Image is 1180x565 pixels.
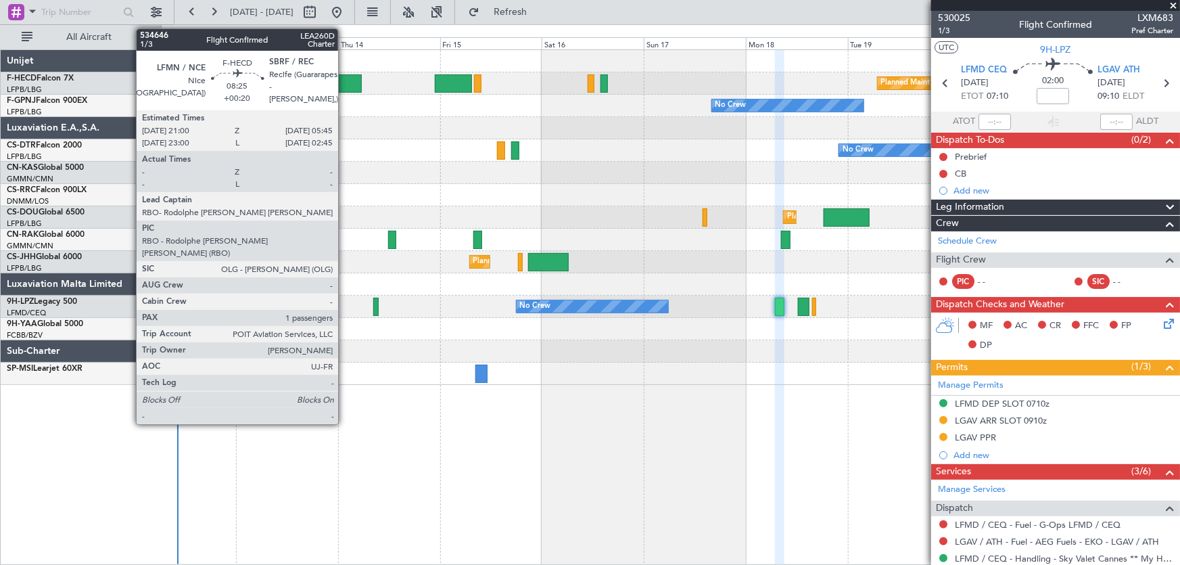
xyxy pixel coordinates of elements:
[35,32,143,42] span: All Aircraft
[7,253,82,261] a: CS-JHHGlobal 6000
[955,553,1173,564] a: LFMD / CEQ - Handling - Sky Valet Cannes ** My Handling**LFMD / CEQ
[7,231,85,239] a: CN-RAKGlobal 6000
[7,365,33,373] span: SP-MSI
[7,164,38,172] span: CN-KAS
[7,298,34,306] span: 9H-LPZ
[715,95,747,116] div: No Crew
[7,164,84,172] a: CN-KASGlobal 5000
[936,297,1064,313] span: Dispatch Checks and Weather
[848,37,950,49] div: Tue 19
[1131,359,1151,374] span: (1/3)
[936,133,1004,148] span: Dispatch To-Dos
[953,185,1173,196] div: Add new
[7,365,82,373] a: SP-MSILearjet 60XR
[978,114,1011,130] input: --:--
[1083,319,1099,333] span: FFC
[955,536,1159,547] a: LGAV / ATH - Fuel - AEG Fuels - EKO - LGAV / ATH
[936,252,986,268] span: Flight Crew
[7,219,42,229] a: LFPB/LBG
[134,37,236,49] div: Tue 12
[961,90,983,104] span: ETOT
[1136,115,1158,129] span: ALDT
[1098,64,1140,77] span: LGAV ATH
[936,464,971,480] span: Services
[7,107,42,117] a: LFPB/LBG
[176,252,389,272] div: Planned Maint [GEOGRAPHIC_DATA] ([GEOGRAPHIC_DATA])
[7,320,37,328] span: 9H-YAA
[7,74,37,83] span: F-HECD
[1098,90,1119,104] span: 09:10
[1087,274,1110,289] div: SIC
[7,298,77,306] a: 9H-LPZLegacy 500
[542,37,644,49] div: Sat 16
[978,275,1008,288] div: - -
[520,296,551,317] div: No Crew
[273,140,342,160] div: Planned Maint Sofia
[7,186,87,194] a: CS-RRCFalcon 900LX
[980,339,992,353] span: DP
[936,216,959,231] span: Crew
[7,152,42,162] a: LFPB/LBG
[881,73,1094,93] div: Planned Maint [GEOGRAPHIC_DATA] ([GEOGRAPHIC_DATA])
[7,141,36,150] span: CS-DTR
[955,432,996,443] div: LGAV PPR
[938,235,997,248] a: Schedule Crew
[7,74,74,83] a: F-HECDFalcon 7X
[7,97,87,105] a: F-GPNJFalcon 900EX
[987,90,1008,104] span: 07:10
[1041,43,1071,57] span: 9H-LPZ
[462,1,543,23] button: Refresh
[938,379,1004,392] a: Manage Permits
[955,398,1049,409] div: LFMD DEP SLOT 0710z
[1049,319,1061,333] span: CR
[1131,464,1151,478] span: (3/6)
[938,25,970,37] span: 1/3
[644,37,746,49] div: Sun 17
[936,200,1004,215] span: Leg Information
[482,7,539,17] span: Refresh
[1123,90,1144,104] span: ELDT
[1019,18,1092,32] div: Flight Confirmed
[338,37,440,49] div: Thu 14
[953,115,975,129] span: ATOT
[164,27,187,39] div: [DATE]
[7,174,53,184] a: GMMN/CMN
[7,85,42,95] a: LFPB/LBG
[7,330,43,340] a: FCBB/BZV
[7,263,42,273] a: LFPB/LBG
[1098,76,1125,90] span: [DATE]
[955,415,1047,426] div: LGAV ARR SLOT 0910z
[7,186,36,194] span: CS-RRC
[1131,11,1173,25] span: LXM683
[15,26,147,48] button: All Aircraft
[7,308,46,318] a: LFMD/CEQ
[746,37,848,49] div: Mon 18
[41,2,119,22] input: Trip Number
[7,97,36,105] span: F-GPNJ
[440,37,542,49] div: Fri 15
[787,207,1000,227] div: Planned Maint [GEOGRAPHIC_DATA] ([GEOGRAPHIC_DATA])
[7,208,39,217] span: CS-DOU
[955,168,966,179] div: CB
[1121,319,1131,333] span: FP
[936,360,968,376] span: Permits
[236,37,338,49] div: Wed 13
[7,208,85,217] a: CS-DOUGlobal 6500
[7,253,36,261] span: CS-JHH
[936,501,973,516] span: Dispatch
[935,41,958,53] button: UTC
[230,6,293,18] span: [DATE] - [DATE]
[938,483,1006,497] a: Manage Services
[955,151,987,162] div: Prebrief
[7,231,39,239] span: CN-RAK
[1042,74,1064,88] span: 02:00
[1113,275,1143,288] div: - -
[843,140,874,160] div: No Crew
[980,319,993,333] span: MF
[7,141,82,150] a: CS-DTRFalcon 2000
[1131,133,1151,147] span: (0/2)
[7,241,53,251] a: GMMN/CMN
[7,196,49,206] a: DNMM/LOS
[955,519,1120,530] a: LFMD / CEQ - Fuel - G-Ops LFMD / CEQ
[1015,319,1027,333] span: AC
